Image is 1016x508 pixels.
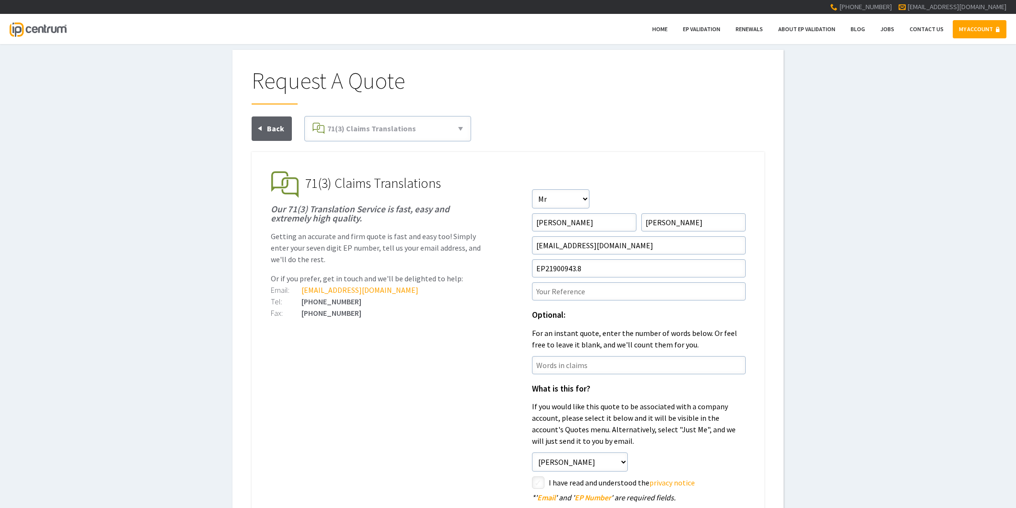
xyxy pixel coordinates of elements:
span: Jobs [880,25,894,33]
input: Email [532,236,746,254]
span: Contact Us [910,25,944,33]
p: Or if you prefer, get in touch and we'll be delighted to help: [271,273,485,284]
span: EP Validation [683,25,720,33]
input: First Name [532,213,636,231]
a: [EMAIL_ADDRESS][DOMAIN_NAME] [301,285,418,295]
p: If you would like this quote to be associated with a company account, please select it below and ... [532,401,746,447]
a: Jobs [874,20,901,38]
span: [PHONE_NUMBER] [839,2,892,11]
a: EP Validation [677,20,727,38]
span: Blog [851,25,865,33]
label: styled-checkbox [532,476,544,489]
a: privacy notice [649,478,695,487]
a: About EP Validation [772,20,842,38]
h1: Request A Quote [252,69,764,104]
div: [PHONE_NUMBER] [271,309,485,317]
span: Home [652,25,668,33]
a: Contact Us [903,20,950,38]
h1: Optional: [532,311,746,320]
a: Home [646,20,674,38]
p: Getting an accurate and firm quote is fast and easy too! Simply enter your seven digit EP number,... [271,231,485,265]
span: EP Number [575,493,611,502]
div: [PHONE_NUMBER] [271,298,485,305]
label: I have read and understood the [549,476,746,489]
div: Email: [271,286,301,294]
a: Renewals [729,20,769,38]
a: Blog [844,20,871,38]
a: 71(3) Claims Translations [309,120,467,137]
div: Tel: [271,298,301,305]
input: Your Reference [532,282,746,300]
div: ' ' and ' ' are required fields. [532,494,746,501]
p: For an instant quote, enter the number of words below. Or feel free to leave it blank, and we'll ... [532,327,746,350]
input: EP Number [532,259,746,277]
span: About EP Validation [778,25,835,33]
h1: What is this for? [532,385,746,393]
input: Surname [641,213,746,231]
span: Back [267,124,284,133]
h1: Our 71(3) Translation Service is fast, easy and extremely high quality. [271,205,485,223]
span: Renewals [736,25,763,33]
a: [EMAIL_ADDRESS][DOMAIN_NAME] [907,2,1006,11]
span: 71(3) Claims Translations [305,174,441,192]
a: MY ACCOUNT [953,20,1006,38]
span: 71(3) Claims Translations [327,124,416,133]
div: Fax: [271,309,301,317]
input: Words in claims [532,356,746,374]
a: Back [252,116,292,141]
span: Email [537,493,555,502]
a: IP Centrum [10,14,66,44]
